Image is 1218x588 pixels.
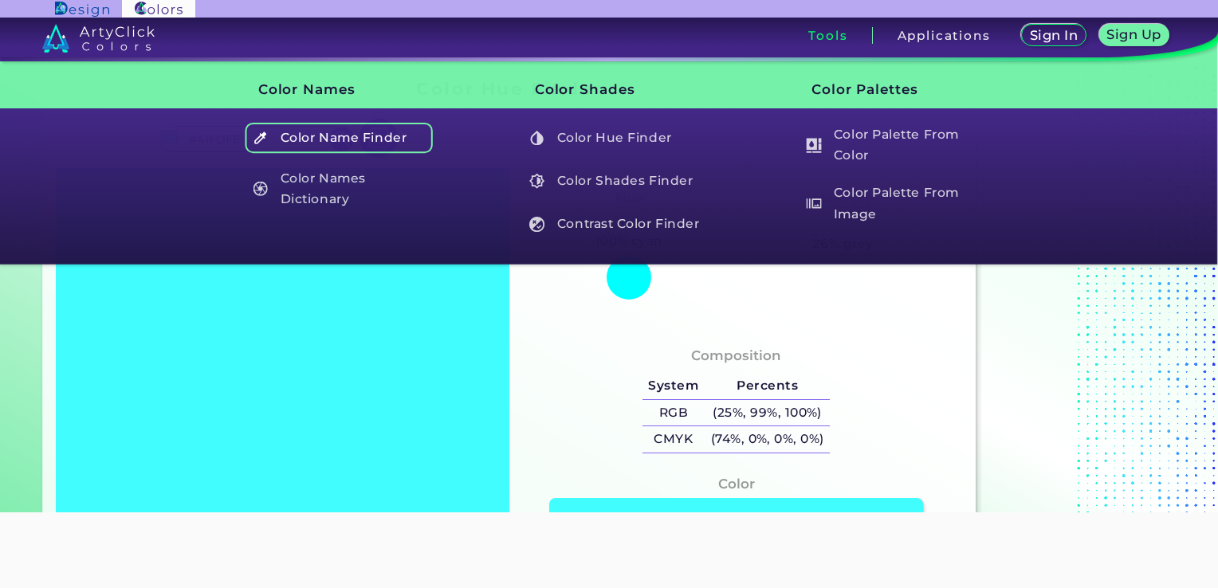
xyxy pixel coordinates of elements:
h4: Composition [691,344,781,367]
h5: Sign In [1032,29,1076,41]
img: ArtyClick Design logo [55,2,108,17]
img: icon_color_contrast_white.svg [529,217,544,232]
h5: RGB [642,400,705,426]
a: Color Name Finder [244,123,434,153]
h5: Contrast Color Finder [522,209,709,239]
a: Color Palette From Image [797,181,987,226]
img: icon_col_pal_col_white.svg [806,138,821,153]
a: Sign Up [1102,25,1166,46]
img: logo_artyclick_colors_white.svg [42,24,155,53]
h3: Color Palettes [784,69,988,110]
img: icon_color_name_finder_white.svg [253,131,268,146]
h5: (25%, 99%, 100%) [705,400,830,426]
h3: Tools [808,29,847,41]
a: Color Palette From Color [797,123,987,168]
h5: Percents [705,373,830,399]
h5: CMYK [642,426,705,453]
h5: Color Shades Finder [522,166,709,196]
h5: Color Palette From Color [799,123,986,168]
a: Contrast Color Finder [521,209,710,239]
img: icon_color_names_dictionary_white.svg [253,181,268,196]
h5: System [642,373,705,399]
img: icon_color_hue_white.svg [529,131,544,146]
img: icon_color_shades_white.svg [529,174,544,189]
h3: Color Shades [508,69,711,110]
a: Color Shades Finder [521,166,710,196]
iframe: Advertisement [319,512,899,584]
h4: Color [718,472,755,496]
iframe: Advertisement [982,73,1181,580]
a: Color Hue Finder [521,123,710,153]
h5: Sign Up [1110,29,1159,41]
a: Sign In [1024,25,1083,46]
a: Color Names Dictionary [244,166,434,211]
h3: Applications [898,29,991,41]
h5: Color Name Finder [245,123,432,153]
h5: Color Hue Finder [522,123,709,153]
h5: (74%, 0%, 0%, 0%) [705,426,830,453]
h5: Color Palette From Image [799,181,986,226]
h3: Color Names [231,69,434,110]
h5: Color Names Dictionary [245,166,432,211]
img: icon_palette_from_image_white.svg [806,196,821,211]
